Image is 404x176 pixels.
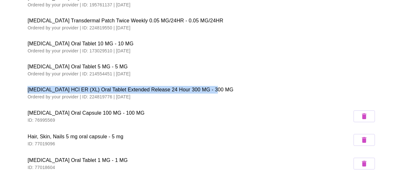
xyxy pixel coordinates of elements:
span: [MEDICAL_DATA] Oral Tablet 10 MG - 10 MG [27,40,376,48]
span: Hair, Skin, Nails 5 mg oral capsule - 5 mg [27,133,351,141]
span: [MEDICAL_DATA] Oral Tablet 5 MG - 5 MG [27,63,376,71]
p: ID: 77019096 [27,141,351,147]
p: ID: 77018604 [27,164,351,171]
p: ID: 76995569 [27,117,351,123]
span: [MEDICAL_DATA] Oral Capsule 100 MG - 100 MG [27,109,351,117]
span: [MEDICAL_DATA] Oral Tablet 1 MG - 1 MG [27,157,351,164]
p: Ordered by your provider | ID: 214554451 | [DATE] [27,71,376,77]
p: Ordered by your provider | ID: 224819776 | [DATE] [27,94,376,100]
p: Ordered by your provider | ID: 224819550 | [DATE] [27,25,376,31]
p: Ordered by your provider | ID: 173029510 | [DATE] [27,48,376,54]
span: [MEDICAL_DATA] Transdermal Patch Twice Weekly 0.05 MG/24HR - 0.05 MG/24HR [27,17,376,25]
p: Ordered by your provider | ID: 195761137 | [DATE] [27,2,376,8]
span: [MEDICAL_DATA] HCl ER (XL) Oral Tablet Extended Release 24 Hour 300 MG - 300 MG [27,86,376,94]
